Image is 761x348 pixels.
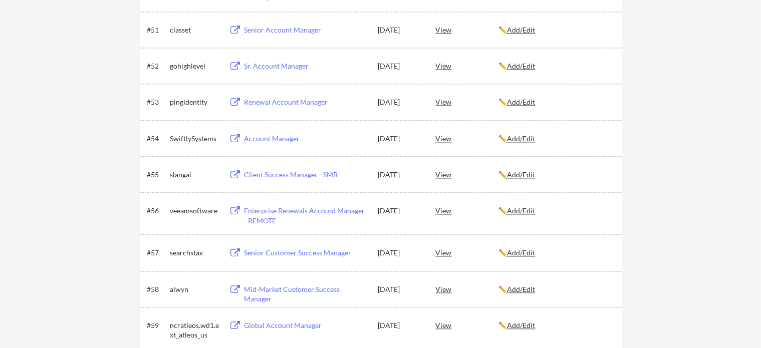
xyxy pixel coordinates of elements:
div: slangai [170,170,220,180]
div: #55 [147,170,167,180]
div: gohighlevel [170,61,220,71]
div: #54 [147,134,167,144]
div: ✏️ [499,206,613,216]
div: aiwyn [170,284,220,294]
div: View [436,21,499,39]
div: Sr. Account Manager [244,61,369,71]
div: ✏️ [499,97,613,107]
div: ✏️ [499,320,613,330]
div: #58 [147,284,167,294]
div: Global Account Manager [244,320,369,330]
div: Senior Account Manager [244,25,369,35]
div: ✏️ [499,61,613,71]
div: View [436,243,499,261]
u: Add/Edit [508,206,536,215]
div: #51 [147,25,167,35]
div: View [436,57,499,75]
u: Add/Edit [508,62,536,70]
div: [DATE] [378,134,422,144]
div: View [436,93,499,111]
div: ✏️ [499,284,613,294]
div: ✏️ [499,170,613,180]
div: [DATE] [378,170,422,180]
div: #57 [147,248,167,258]
u: Add/Edit [508,285,536,293]
div: #59 [147,320,167,330]
div: [DATE] [378,206,422,216]
div: [DATE] [378,248,422,258]
u: Add/Edit [508,134,536,143]
div: classet [170,25,220,35]
div: veeamsoftware [170,206,220,216]
div: Account Manager [244,134,369,144]
u: Add/Edit [508,98,536,106]
u: Add/Edit [508,26,536,34]
div: View [436,129,499,147]
div: ncratleos.wd1.ext_atleos_us [170,320,220,340]
div: [DATE] [378,320,422,330]
div: SwiftlySystems [170,134,220,144]
div: [DATE] [378,284,422,294]
div: #56 [147,206,167,216]
div: [DATE] [378,61,422,71]
div: Client Success Manager - SMB [244,170,369,180]
div: View [436,316,499,334]
div: [DATE] [378,97,422,107]
div: [DATE] [378,25,422,35]
div: Renewal Account Manager [244,97,369,107]
u: Add/Edit [508,170,536,179]
div: ✏️ [499,248,613,258]
div: View [436,280,499,298]
u: Add/Edit [508,248,536,257]
div: pingidentity [170,97,220,107]
div: #52 [147,61,167,71]
div: View [436,165,499,183]
div: ✏️ [499,134,613,144]
u: Add/Edit [508,321,536,329]
div: Enterprise Renewals Account Manager - REMOTE [244,206,369,225]
div: View [436,201,499,219]
div: ✏️ [499,25,613,35]
div: #53 [147,97,167,107]
div: Mid-Market Customer Success Manager [244,284,369,304]
div: searchstax [170,248,220,258]
div: Senior Customer Success Manager [244,248,369,258]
